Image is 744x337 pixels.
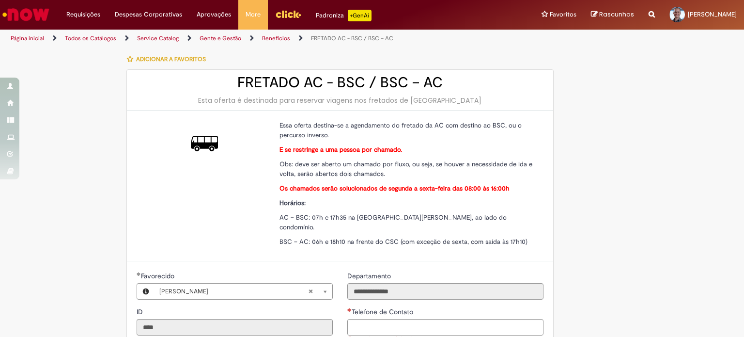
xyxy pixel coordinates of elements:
[348,10,372,21] p: +GenAi
[66,10,100,19] span: Requisições
[197,10,231,19] span: Aprovações
[316,10,372,21] div: Padroniza
[137,272,141,276] span: Obrigatório Preenchido
[262,34,290,42] a: Benefícios
[279,145,402,154] strong: E se restringe a uma pessoa por chamado.
[115,10,182,19] span: Despesas Corporativas
[137,307,145,317] label: Somente leitura - ID
[279,160,532,178] span: Obs: deve ser aberto um chamado por fluxo, ou seja, se houver a necessidade de ida e volta, serão...
[137,284,155,299] button: Favorecido, Visualizar este registro David William Zerneri Cunha Claro
[591,10,634,19] a: Rascunhos
[200,34,241,42] a: Gente e Gestão
[347,308,352,312] span: Necessários
[279,184,510,193] strong: Os chamados serão solucionados de segunda a sexta-feira das 08:00 às 16:00h
[126,49,211,69] button: Adicionar a Favoritos
[352,307,415,316] span: Telefone de Contato
[347,283,543,300] input: Departamento
[599,10,634,19] span: Rascunhos
[1,5,51,24] img: ServiceNow
[11,34,44,42] a: Página inicial
[347,271,393,281] label: Somente leitura - Departamento
[137,319,333,336] input: ID
[137,96,543,105] div: Esta oferta é destinada para reservar viagens nos fretados de [GEOGRAPHIC_DATA]
[141,272,176,280] span: Necessários - Favorecido
[347,319,543,336] input: Telefone de Contato
[155,284,332,299] a: [PERSON_NAME]Limpar campo Favorecido
[7,30,489,48] ul: Trilhas de página
[347,272,393,280] span: Somente leitura - Departamento
[279,121,522,139] span: Essa oferta destina-se a agendamento do fretado da AC com destino ao BSC, ou o percurso inverso.
[246,10,261,19] span: More
[311,34,393,42] a: FRETADO AC - BSC / BSC – AC
[191,130,218,157] img: FRETADO AC - BSC / BSC – AC
[275,7,301,21] img: click_logo_yellow_360x200.png
[279,199,306,207] strong: Horários:
[137,75,543,91] h2: FRETADO AC - BSC / BSC – AC
[137,34,179,42] a: Service Catalog
[136,55,206,63] span: Adicionar a Favoritos
[688,10,737,18] span: [PERSON_NAME]
[65,34,116,42] a: Todos os Catálogos
[279,213,507,231] span: AC – BSC: 07h e 17h35 na [GEOGRAPHIC_DATA][PERSON_NAME], ao lado do condomínio.
[303,284,318,299] abbr: Limpar campo Favorecido
[550,10,576,19] span: Favoritos
[159,284,308,299] span: [PERSON_NAME]
[279,238,527,246] span: BSC – AC: 06h e 18h10 na frente do CSC (com exceção de sexta, com saída às 17h10)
